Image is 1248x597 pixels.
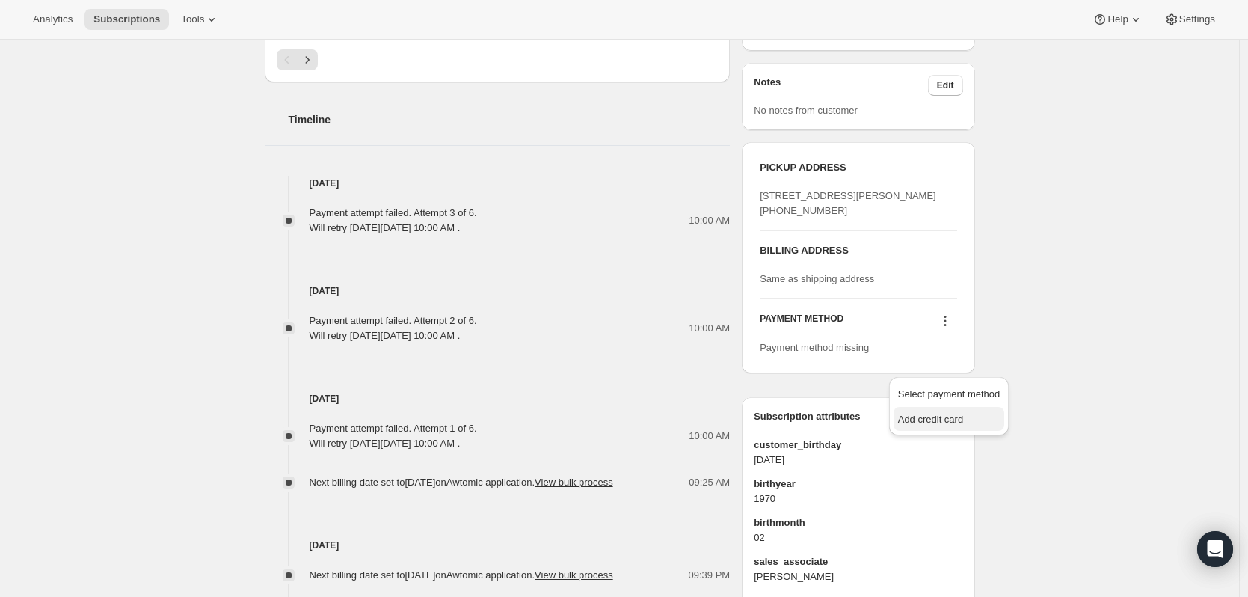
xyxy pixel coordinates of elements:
[760,243,956,258] h3: BILLING ADDRESS
[754,477,962,492] span: birthyear
[754,409,928,430] h3: Subscription attributes
[754,75,928,96] h3: Notes
[265,538,731,553] h4: [DATE]
[689,321,730,336] span: 10:00 AM
[754,515,962,530] span: birthmonth
[84,9,169,30] button: Subscriptions
[172,9,228,30] button: Tools
[535,477,613,488] button: View bulk process
[297,49,318,70] button: Next
[754,530,962,545] span: 02
[33,13,73,25] span: Analytics
[754,554,962,569] span: sales_associate
[535,569,613,581] button: View bulk process
[310,206,477,236] div: Payment attempt failed. Attempt 3 of 6. Will retry [DATE][DATE] 10:00 AM .
[1083,9,1152,30] button: Help
[265,284,731,298] h4: [DATE]
[1155,9,1224,30] button: Settings
[754,492,962,506] span: 1970
[760,342,869,353] span: Payment method missing
[181,13,204,25] span: Tools
[754,105,858,116] span: No notes from customer
[898,388,1000,399] span: Select payment method
[754,569,962,584] span: [PERSON_NAME]
[310,569,613,581] span: Next billing date set to [DATE] on Awtomic application .
[689,568,731,583] span: 09:39 PM
[760,273,874,284] span: Same as shipping address
[894,382,1005,405] button: Select payment method
[689,475,730,490] span: 09:25 AM
[310,477,613,488] span: Next billing date set to [DATE] on Awtomic application .
[310,313,477,343] div: Payment attempt failed. Attempt 2 of 6. Will retry [DATE][DATE] 10:00 AM .
[277,49,719,70] nav: Pagination
[310,421,477,451] div: Payment attempt failed. Attempt 1 of 6. Will retry [DATE][DATE] 10:00 AM .
[265,391,731,406] h4: [DATE]
[898,414,963,425] span: Add credit card
[689,429,730,444] span: 10:00 AM
[1197,531,1233,567] div: Open Intercom Messenger
[760,190,936,216] span: [STREET_ADDRESS][PERSON_NAME] [PHONE_NUMBER]
[289,112,731,127] h2: Timeline
[265,176,731,191] h4: [DATE]
[1107,13,1128,25] span: Help
[760,160,956,175] h3: PICKUP ADDRESS
[1179,13,1215,25] span: Settings
[894,407,1005,431] button: Add credit card
[24,9,82,30] button: Analytics
[689,213,730,228] span: 10:00 AM
[937,79,954,91] span: Edit
[93,13,160,25] span: Subscriptions
[754,453,962,468] span: [DATE]
[754,438,962,453] span: customer_birthday
[760,313,843,333] h3: PAYMENT METHOD
[928,75,963,96] button: Edit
